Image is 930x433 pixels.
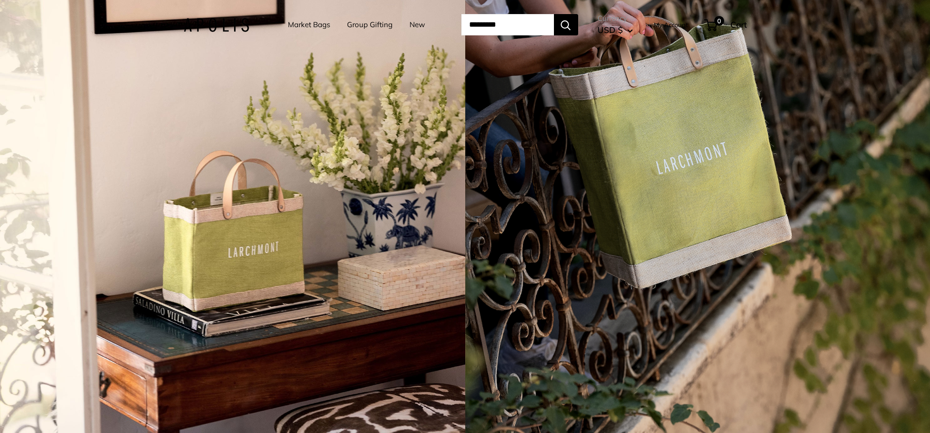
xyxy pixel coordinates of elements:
span: USD $ [598,25,623,35]
button: USD $ [598,22,633,38]
a: My Account [654,19,688,31]
a: New [410,18,425,32]
span: Cart [730,19,747,30]
input: Search... [461,14,554,35]
span: 0 [714,16,724,26]
img: Apolis [184,18,249,32]
span: Currency [598,12,633,25]
a: Group Gifting [347,18,393,32]
a: Market Bags [288,18,330,32]
a: 0 Cart [705,17,747,32]
button: Search [554,14,578,35]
